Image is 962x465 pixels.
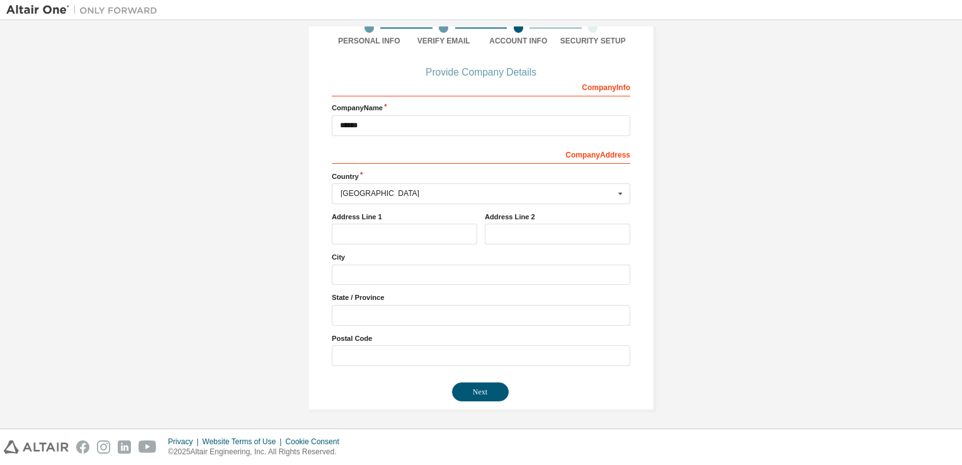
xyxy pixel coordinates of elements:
div: Provide Company Details [332,69,630,76]
div: Company Address [332,144,630,164]
label: Address Line 2 [485,212,630,222]
div: Website Terms of Use [202,437,285,447]
img: youtube.svg [139,440,157,454]
div: Account Info [481,36,556,46]
label: State / Province [332,292,630,302]
button: Next [452,382,509,401]
img: Altair One [6,4,164,16]
p: © 2025 Altair Engineering, Inc. All Rights Reserved. [168,447,347,457]
img: instagram.svg [97,440,110,454]
div: Verify Email [407,36,482,46]
label: Company Name [332,103,630,113]
label: City [332,252,630,262]
div: Cookie Consent [285,437,346,447]
div: Company Info [332,76,630,96]
label: Postal Code [332,333,630,343]
img: facebook.svg [76,440,89,454]
div: Personal Info [332,36,407,46]
img: altair_logo.svg [4,440,69,454]
label: Address Line 1 [332,212,477,222]
div: Security Setup [556,36,631,46]
label: Country [332,171,630,181]
img: linkedin.svg [118,440,131,454]
div: [GEOGRAPHIC_DATA] [341,190,614,197]
div: Privacy [168,437,202,447]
